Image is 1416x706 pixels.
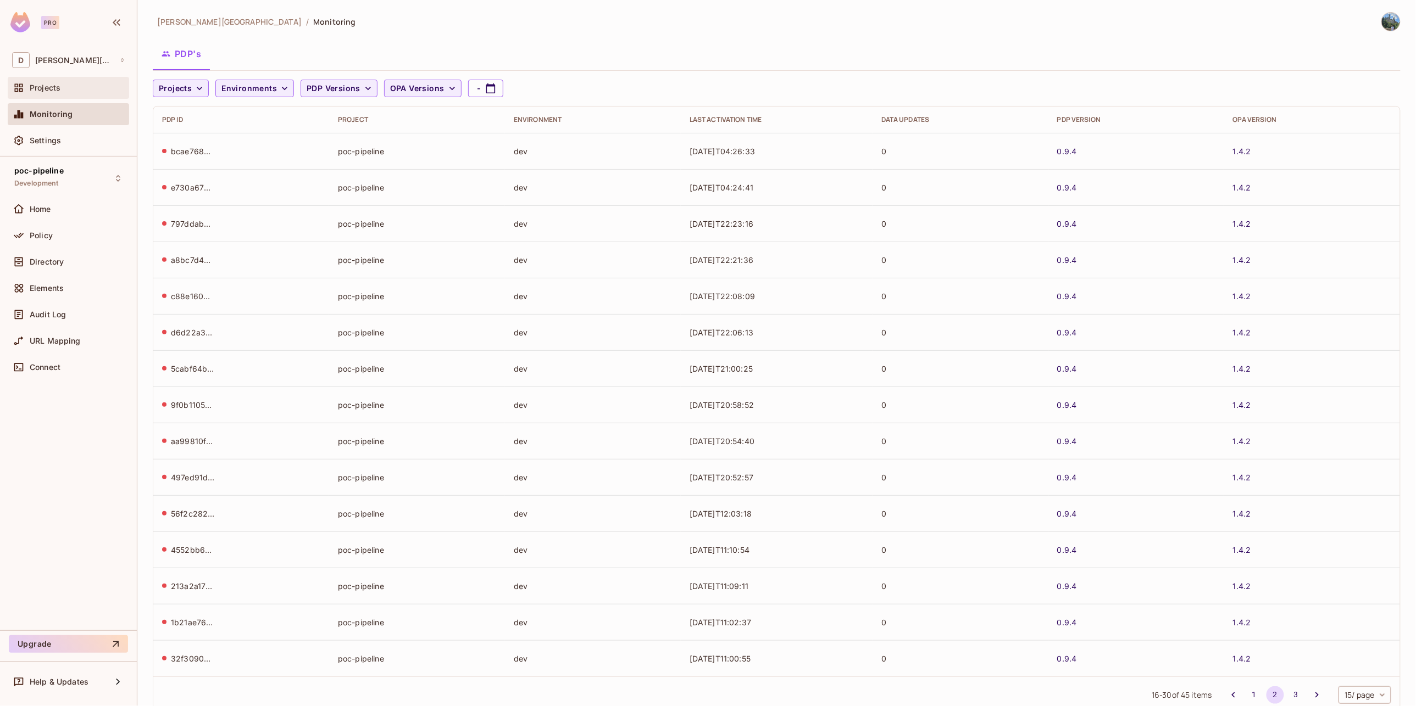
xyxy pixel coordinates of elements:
td: 0 [873,640,1048,676]
span: poc-pipeline [14,166,64,175]
button: Go to page 3 [1287,686,1305,704]
a: 1.4.2 [1233,218,1251,229]
span: Monitoring [30,110,73,119]
td: 0 [873,242,1048,278]
td: 0 [873,568,1048,604]
button: page 2 [1267,686,1284,704]
div: PDP Version [1057,115,1215,124]
td: poc-pipeline [329,459,505,495]
div: 497ed91d-e2e9-4aaf-b49e-ee4e5ad67fe9 [171,472,215,483]
div: 56f2c282-1226-413b-a0b3-68b52d788d96 [171,508,215,519]
a: 0.9.4 [1057,436,1077,446]
td: 0 [873,604,1048,640]
td: poc-pipeline [329,242,505,278]
td: 0 [873,495,1048,531]
span: Monitoring [313,16,356,27]
td: poc-pipeline [329,423,505,459]
td: [DATE]T04:26:33 [681,133,873,169]
span: Environments [221,82,277,96]
a: 1.4.2 [1233,508,1251,519]
td: poc-pipeline [329,386,505,423]
a: 0.9.4 [1057,218,1077,229]
div: 15 / page [1339,686,1391,704]
a: 1.4.2 [1233,400,1251,410]
span: Help & Updates [30,677,88,686]
td: poc-pipeline [329,350,505,386]
td: [DATE]T12:03:18 [681,495,873,531]
a: 0.9.4 [1057,400,1077,410]
span: URL Mapping [30,337,81,345]
div: Project [338,115,496,124]
td: dev [505,423,681,459]
td: [DATE]T11:02:37 [681,604,873,640]
td: dev [505,640,681,676]
div: Pro [41,16,59,29]
td: dev [505,568,681,604]
td: poc-pipeline [329,133,505,169]
div: 213a2a17-e4de-448a-bcc5-6215be3a840d [171,581,215,591]
div: 32f3090d-1ad4-4384-a123-81994ba917e1 [171,653,215,664]
span: Policy [30,231,53,240]
td: [DATE]T22:21:36 [681,242,873,278]
td: [DATE]T22:08:09 [681,278,873,314]
td: 0 [873,133,1048,169]
td: [DATE]T22:23:16 [681,205,873,242]
td: 0 [873,459,1048,495]
a: 1.4.2 [1233,436,1251,446]
div: bcae768b-beee-4783-9c22-620e3cd5457e [171,146,215,156]
div: a8bc7d40-c76d-4298-9bd0-109c3cecef8e [171,255,215,265]
td: [DATE]T20:58:52 [681,386,873,423]
a: 0.9.4 [1057,255,1077,265]
td: dev [505,350,681,386]
td: dev [505,169,681,205]
td: dev [505,459,681,495]
div: 1b21ae76-d68a-4d08-a4a6-4fd67b3d9132 [171,617,215,627]
button: Environments [215,80,294,97]
div: 9f0b1105-e19f-46a1-a462-97c926633e6e [171,400,215,410]
span: Audit Log [30,310,66,319]
div: OPA Version [1233,115,1391,124]
td: poc-pipeline [329,604,505,640]
td: dev [505,604,681,640]
a: 1.4.2 [1233,255,1251,265]
td: poc-pipeline [329,495,505,531]
td: poc-pipeline [329,531,505,568]
div: d6d22a3a-37f4-4dab-9b97-d465df95f296 [171,327,215,338]
a: 1.4.2 [1233,617,1251,627]
a: 0.9.4 [1057,472,1077,483]
span: Development [14,179,59,188]
button: Projects [153,80,209,97]
div: 797ddab2-6875-4e2b-bd51-c8d817182f7e [171,218,215,229]
td: dev [505,314,681,350]
a: 0.9.4 [1057,508,1077,519]
button: Go to page 1 [1246,686,1263,704]
div: aa99810f-fde4-454a-92c8-31d12adc77e1 [171,436,215,446]
td: poc-pipeline [329,314,505,350]
td: 0 [873,314,1048,350]
span: Home [30,205,51,214]
nav: pagination navigation [1223,686,1328,704]
div: e730a678-3b07-426d-acca-0197800cdecf [171,182,215,193]
div: Data Updates [881,115,1040,124]
li: / [306,16,309,27]
td: 0 [873,278,1048,314]
a: 0.9.4 [1057,291,1077,301]
td: poc-pipeline [329,169,505,205]
div: c88e1603-bce4-4a56-a04c-096cc511e13b [171,291,215,301]
span: 16 - 30 of 45 items [1152,689,1212,701]
td: [DATE]T11:10:54 [681,531,873,568]
td: [DATE]T11:09:11 [681,568,873,604]
td: dev [505,531,681,568]
a: 1.4.2 [1233,545,1251,555]
td: 0 [873,531,1048,568]
td: dev [505,133,681,169]
a: 1.4.2 [1233,581,1251,591]
button: Upgrade [9,635,128,653]
a: 0.9.4 [1057,653,1077,664]
span: Settings [30,136,61,145]
img: SReyMgAAAABJRU5ErkJggg== [10,12,30,32]
button: - [468,80,503,97]
div: Last Activation Time [690,115,864,124]
button: PDP Versions [301,80,377,97]
div: PDP ID [162,115,320,124]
